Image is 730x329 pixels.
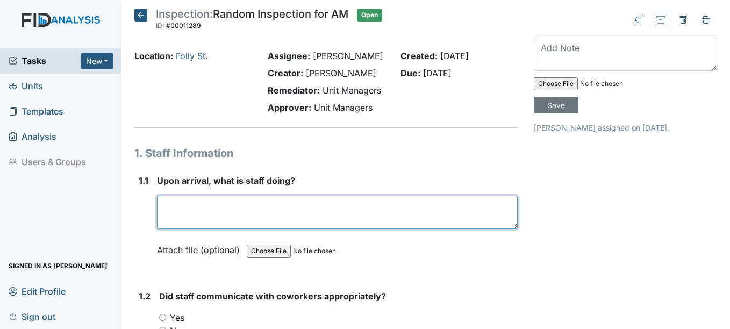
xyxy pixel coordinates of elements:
strong: Approver: [268,102,311,113]
span: Unit Managers [314,102,373,113]
span: #00011289 [166,22,201,30]
input: Yes [159,314,166,321]
span: Analysis [9,128,56,145]
a: Folly St. [176,51,208,61]
span: Edit Profile [9,283,66,299]
strong: Created: [400,51,438,61]
input: Save [534,97,578,113]
span: Inspection: [156,8,213,20]
span: [PERSON_NAME] [306,68,376,78]
span: ID: [156,22,164,30]
strong: Assignee: [268,51,310,61]
h1: 1. Staff Information [134,145,517,161]
span: Sign out [9,308,55,325]
span: Units [9,78,43,95]
span: [PERSON_NAME] [313,51,383,61]
p: [PERSON_NAME] assigned on [DATE]. [534,122,717,133]
strong: Remediator: [268,85,320,96]
span: [DATE] [423,68,452,78]
span: Templates [9,103,63,120]
span: [DATE] [440,51,469,61]
span: Unit Managers [323,85,381,96]
strong: Location: [134,51,173,61]
span: Upon arrival, what is staff doing? [157,175,295,186]
span: Did staff communicate with coworkers appropriately? [159,291,386,302]
label: Attach file (optional) [157,238,244,256]
label: 1.1 [139,174,148,187]
strong: Creator: [268,68,303,78]
a: Tasks [9,54,81,67]
div: Random Inspection for AM [156,9,348,32]
strong: Due: [400,68,420,78]
span: Signed in as [PERSON_NAME] [9,258,108,274]
label: 1.2 [139,290,151,303]
span: Open [357,9,382,22]
button: New [81,53,113,69]
label: Yes [170,311,184,324]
